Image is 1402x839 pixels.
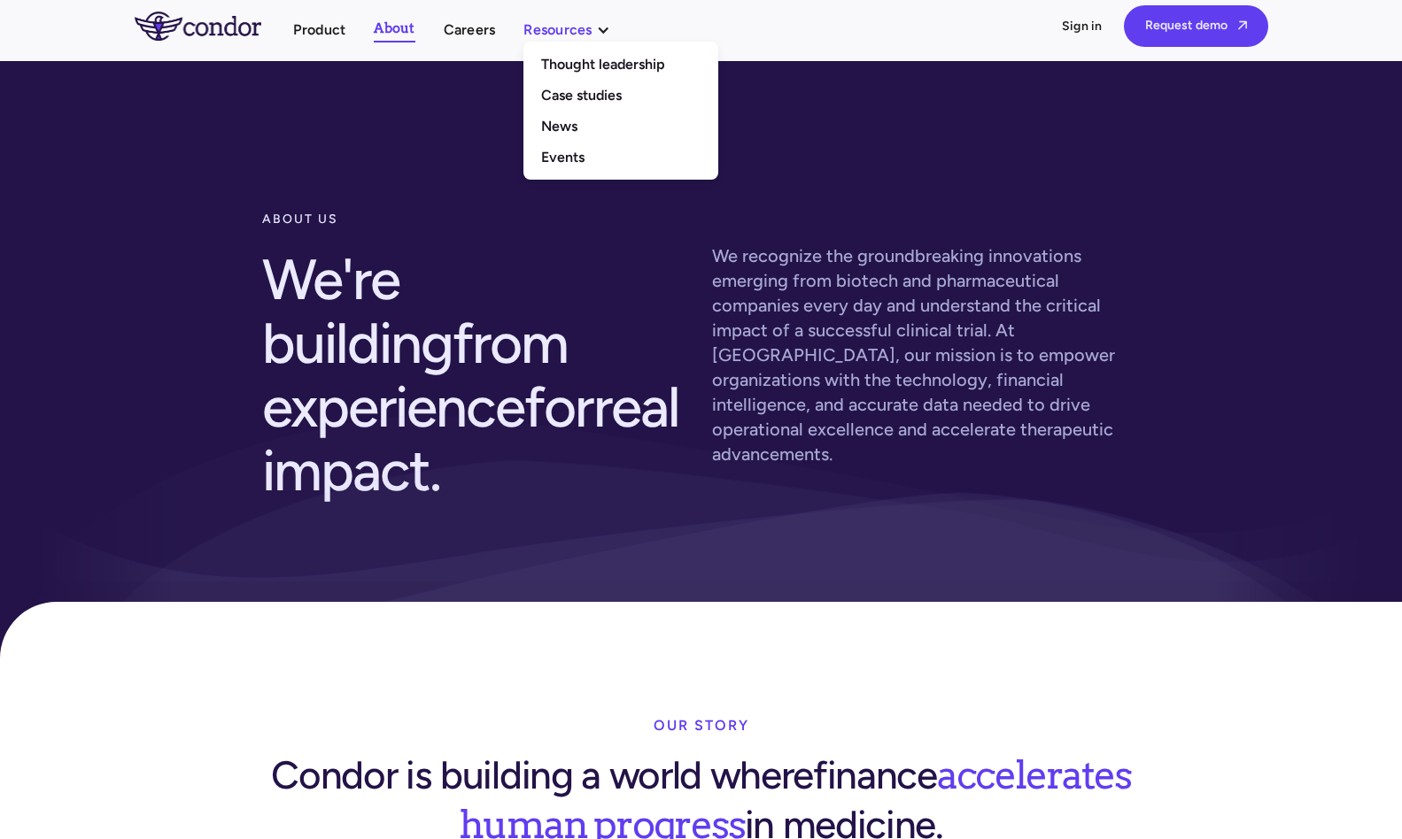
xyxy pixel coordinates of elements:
[712,243,1141,466] p: We recognize the groundbreaking innovations emerging from biotech and pharmaceutical companies ev...
[374,17,414,42] a: About
[523,18,592,42] div: Resources
[293,18,346,42] a: Product
[262,202,691,237] div: about us
[262,309,569,441] span: from experience
[523,42,718,180] nav: Resources
[444,18,496,42] a: Careers
[813,751,937,798] span: finance
[523,18,627,42] div: Resources
[523,111,718,142] a: News
[1238,19,1247,31] span: 
[262,373,679,504] span: real impact.
[135,12,293,40] a: home
[523,80,718,111] a: Case studies
[654,708,749,743] div: our story
[523,142,718,173] a: Events
[523,49,718,80] a: Thought leadership
[1062,18,1103,35] a: Sign in
[262,237,691,513] h2: We're building for
[1124,5,1268,47] a: Request demo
